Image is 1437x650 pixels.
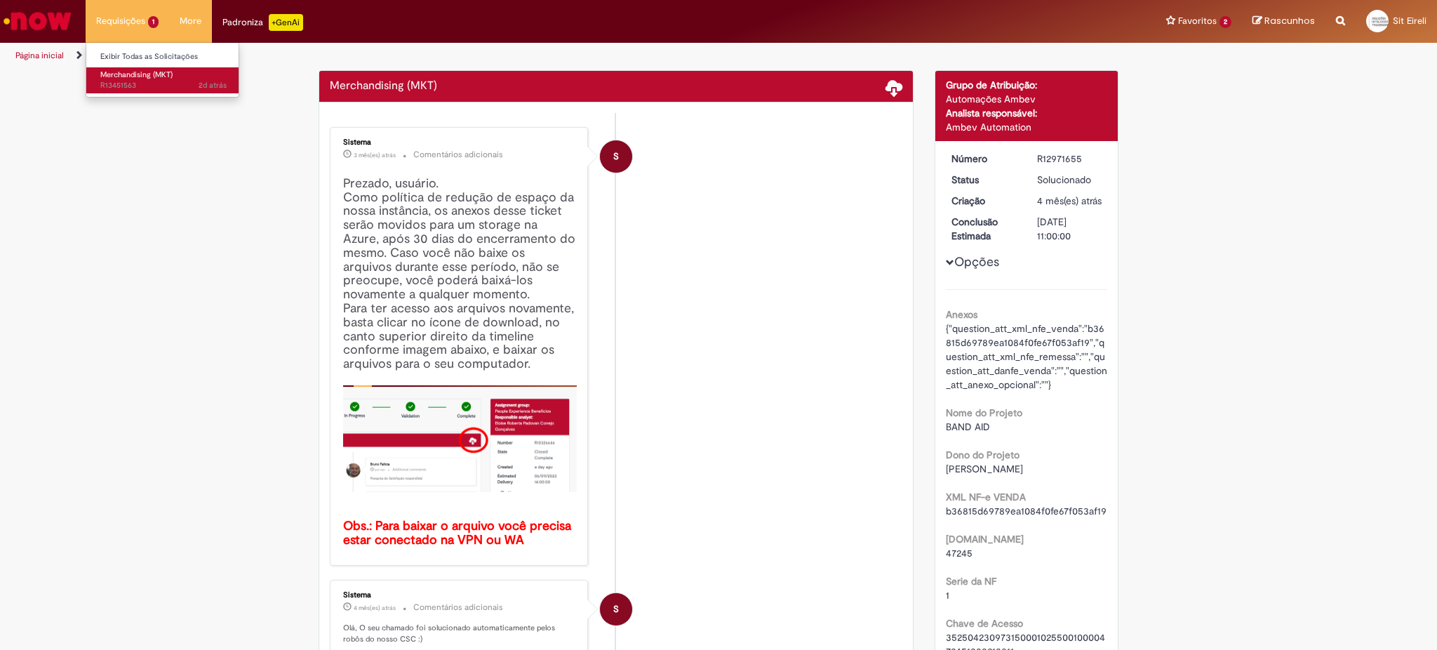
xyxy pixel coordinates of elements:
span: {"question_att_xml_nfe_venda":"b36815d69789ea1084f0fe67f053af19","question_att_xml_nfe_remessa":"... [946,322,1107,391]
span: 4 mês(es) atrás [1037,194,1102,207]
p: +GenAi [269,14,303,31]
div: Ambev Automation [946,120,1108,134]
span: Favoritos [1178,14,1217,28]
a: Rascunhos [1252,15,1315,28]
dt: Número [941,152,1027,166]
dt: Conclusão Estimada [941,215,1027,243]
h2: Merchandising (MKT) Histórico de tíquete [330,80,437,93]
dt: Status [941,173,1027,187]
span: Baixar anexos [885,79,902,95]
a: Aberto R13451563 : Merchandising (MKT) [86,67,241,93]
span: More [180,14,201,28]
span: 1 [946,589,949,602]
span: b36815d69789ea1084f0fe67f053af19 [946,505,1107,517]
div: Sistema [343,591,577,599]
div: Padroniza [222,14,303,31]
ul: Trilhas de página [11,43,947,69]
b: Anexos [946,308,977,321]
h4: Prezado, usuário. Como política de redução de espaço da nossa instância, os anexos desse ticket s... [343,177,577,548]
b: [DOMAIN_NAME] [946,533,1024,545]
span: 47245 [946,547,973,559]
b: XML NF-e VENDA [946,491,1026,503]
span: Merchandising (MKT) [100,69,173,80]
b: Obs.: Para baixar o arquivo você precisa estar conectado na VPN ou WA [343,518,575,548]
a: Página inicial [15,50,64,61]
div: 23/04/2025 17:15:18 [1037,194,1102,208]
img: ServiceNow [1,7,74,35]
span: Requisições [96,14,145,28]
span: 2 [1219,16,1231,28]
span: R13451563 [100,80,227,91]
div: R12971655 [1037,152,1102,166]
span: 1 [148,16,159,28]
a: Exibir Todas as Solicitações [86,49,241,65]
b: Nome do Projeto [946,406,1022,419]
div: System [600,593,632,625]
small: Comentários adicionais [413,602,503,613]
b: Chave de Acesso [946,617,1023,630]
img: x_mdbda_azure_blob.picture2.png [343,385,577,492]
time: 24/04/2025 13:16:10 [354,604,396,612]
span: Rascunhos [1264,14,1315,27]
time: 25/05/2025 02:31:43 [354,151,396,159]
time: 23/04/2025 17:15:18 [1037,194,1102,207]
span: 3 mês(es) atrás [354,151,396,159]
div: System [600,140,632,173]
span: 2d atrás [199,80,227,91]
span: [PERSON_NAME] [946,463,1023,475]
div: [DATE] 11:00:00 [1037,215,1102,243]
span: Sit Eireli [1393,15,1426,27]
div: Analista responsável: [946,106,1108,120]
small: Comentários adicionais [413,149,503,161]
div: Grupo de Atribuição: [946,78,1108,92]
b: Serie da NF [946,575,996,588]
b: Dono do Projeto [946,449,1020,461]
span: S [613,592,619,626]
div: Sistema [343,138,577,147]
dt: Criação [941,194,1027,208]
div: Automações Ambev [946,92,1108,106]
span: S [613,140,619,173]
span: 4 mês(es) atrás [354,604,396,612]
time: 27/08/2025 10:40:08 [199,80,227,91]
div: Solucionado [1037,173,1102,187]
span: BAND AID [946,420,990,433]
ul: Requisições [86,42,239,98]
